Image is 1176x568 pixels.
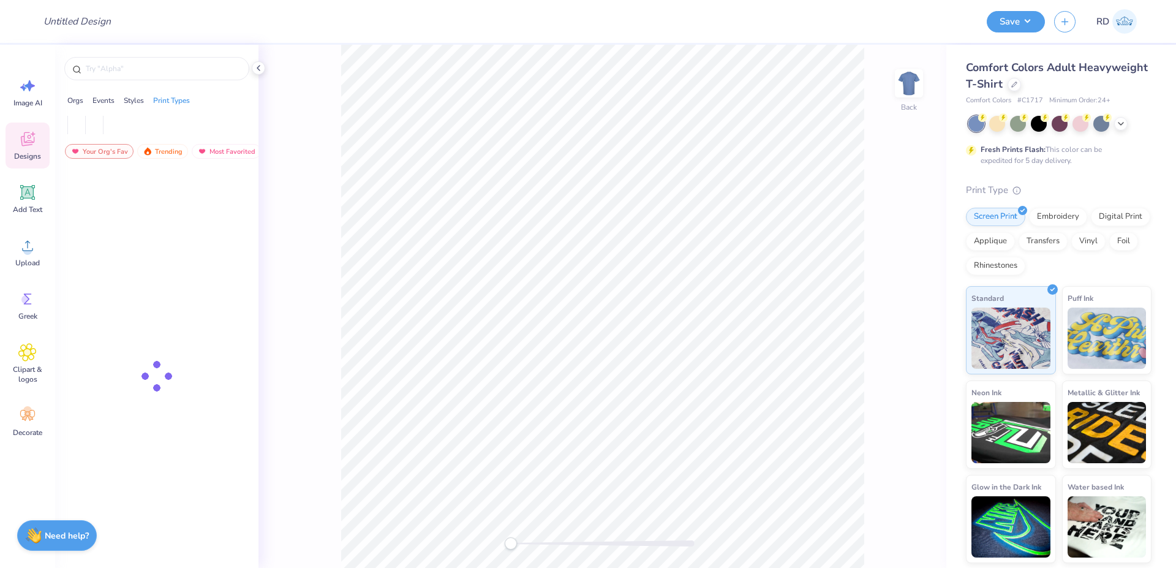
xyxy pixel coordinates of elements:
input: Untitled Design [34,9,124,34]
div: Back [901,102,917,113]
div: Foil [1109,232,1138,251]
div: Vinyl [1071,232,1106,251]
img: Back [897,71,921,96]
img: trending.gif [143,147,153,156]
img: most_fav.gif [70,147,80,156]
div: Your Org's Fav [65,144,134,159]
div: Rhinestones [966,257,1025,275]
div: Orgs [67,95,83,106]
div: Trending [137,144,188,159]
div: Digital Print [1091,208,1150,226]
div: This color can be expedited for 5 day delivery. [981,144,1131,166]
span: # C1717 [1017,96,1043,106]
strong: Need help? [45,530,89,542]
input: Try "Alpha" [85,62,241,75]
div: Applique [966,232,1015,251]
div: Print Type [966,183,1151,197]
img: Puff Ink [1068,308,1147,369]
img: most_fav.gif [197,147,207,156]
span: Image AI [13,98,42,108]
span: Minimum Order: 24 + [1049,96,1110,106]
button: Save [987,11,1045,32]
span: Greek [18,311,37,321]
a: RD [1091,9,1142,34]
span: Clipart & logos [7,365,48,384]
span: Comfort Colors Adult Heavyweight T-Shirt [966,60,1148,91]
img: Rommel Del Rosario [1112,9,1137,34]
span: Standard [971,292,1004,305]
div: Transfers [1019,232,1068,251]
span: Add Text [13,205,42,214]
img: Standard [971,308,1050,369]
span: Decorate [13,428,42,437]
div: Most Favorited [192,144,261,159]
div: Styles [124,95,144,106]
span: Glow in the Dark Ink [971,480,1041,493]
div: Events [92,95,115,106]
img: Metallic & Glitter Ink [1068,402,1147,463]
img: Water based Ink [1068,496,1147,558]
div: Screen Print [966,208,1025,226]
span: Metallic & Glitter Ink [1068,386,1140,399]
span: Designs [14,151,41,161]
strong: Fresh Prints Flash: [981,145,1046,154]
img: Neon Ink [971,402,1050,463]
div: Accessibility label [505,537,517,550]
span: Comfort Colors [966,96,1011,106]
span: Neon Ink [971,386,1001,399]
img: Glow in the Dark Ink [971,496,1050,558]
span: Puff Ink [1068,292,1093,305]
span: Water based Ink [1068,480,1124,493]
div: Embroidery [1029,208,1087,226]
div: Print Types [153,95,190,106]
span: RD [1096,15,1109,29]
span: Upload [15,258,40,268]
